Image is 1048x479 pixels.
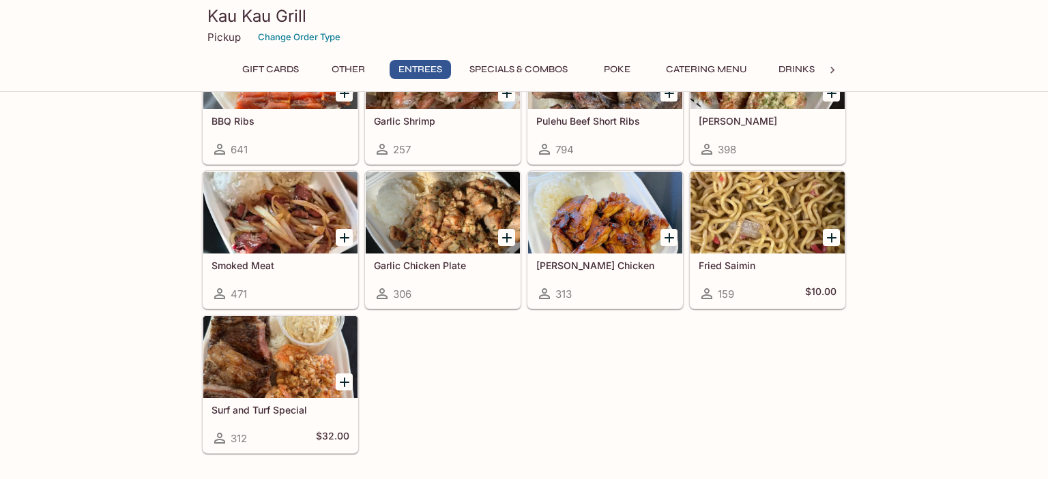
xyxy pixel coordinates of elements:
h3: Kau Kau Grill [207,5,841,27]
span: 794 [555,143,574,156]
div: Garlic Ahi [690,27,845,109]
a: [PERSON_NAME] Chicken313 [527,171,683,309]
button: Gift Cards [235,60,306,79]
h5: $10.00 [805,285,836,302]
button: Catering Menu [658,60,755,79]
button: Add Smoked Meat [336,229,353,246]
div: Surf and Turf Special [203,316,358,398]
a: Pulehu Beef Short Ribs794 [527,27,683,164]
button: Add Fried Saimin [823,229,840,246]
h5: Surf and Turf Special [212,404,349,416]
div: Teri Chicken [528,172,682,253]
button: Add Teri Chicken [660,229,678,246]
button: Add Garlic Shrimp [498,84,515,102]
span: 313 [555,288,572,300]
span: 257 [393,143,411,156]
span: 306 [393,288,411,300]
div: Smoked Meat [203,172,358,253]
button: Add Garlic Ahi [823,84,840,102]
span: 641 [231,143,248,156]
button: Add Surf and Turf Special [336,373,353,390]
h5: $32.00 [316,430,349,446]
span: 159 [718,288,734,300]
span: 471 [231,288,247,300]
button: Poke [586,60,647,79]
h5: Smoked Meat [212,260,349,271]
button: Specials & Combos [462,60,575,79]
a: Garlic Shrimp257 [365,27,521,164]
h5: Fried Saimin [699,260,836,271]
h5: [PERSON_NAME] [699,115,836,127]
p: Pickup [207,31,241,44]
h5: BBQ Ribs [212,115,349,127]
span: 398 [718,143,736,156]
div: Garlic Shrimp [366,27,520,109]
a: [PERSON_NAME]398 [690,27,845,164]
a: BBQ Ribs641 [203,27,358,164]
button: Add Pulehu Beef Short Ribs [660,84,678,102]
a: Garlic Chicken Plate306 [365,171,521,309]
button: Other [317,60,379,79]
div: Fried Saimin [690,172,845,253]
h5: [PERSON_NAME] Chicken [536,260,674,271]
button: Drinks [766,60,827,79]
div: Pulehu Beef Short Ribs [528,27,682,109]
button: Add Garlic Chicken Plate [498,229,515,246]
button: Entrees [390,60,451,79]
button: Change Order Type [252,27,347,48]
span: 312 [231,432,247,445]
button: Add BBQ Ribs [336,84,353,102]
a: Surf and Turf Special312$32.00 [203,315,358,453]
h5: Pulehu Beef Short Ribs [536,115,674,127]
a: Smoked Meat471 [203,171,358,309]
div: BBQ Ribs [203,27,358,109]
a: Fried Saimin159$10.00 [690,171,845,309]
h5: Garlic Shrimp [374,115,512,127]
h5: Garlic Chicken Plate [374,260,512,271]
div: Garlic Chicken Plate [366,172,520,253]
